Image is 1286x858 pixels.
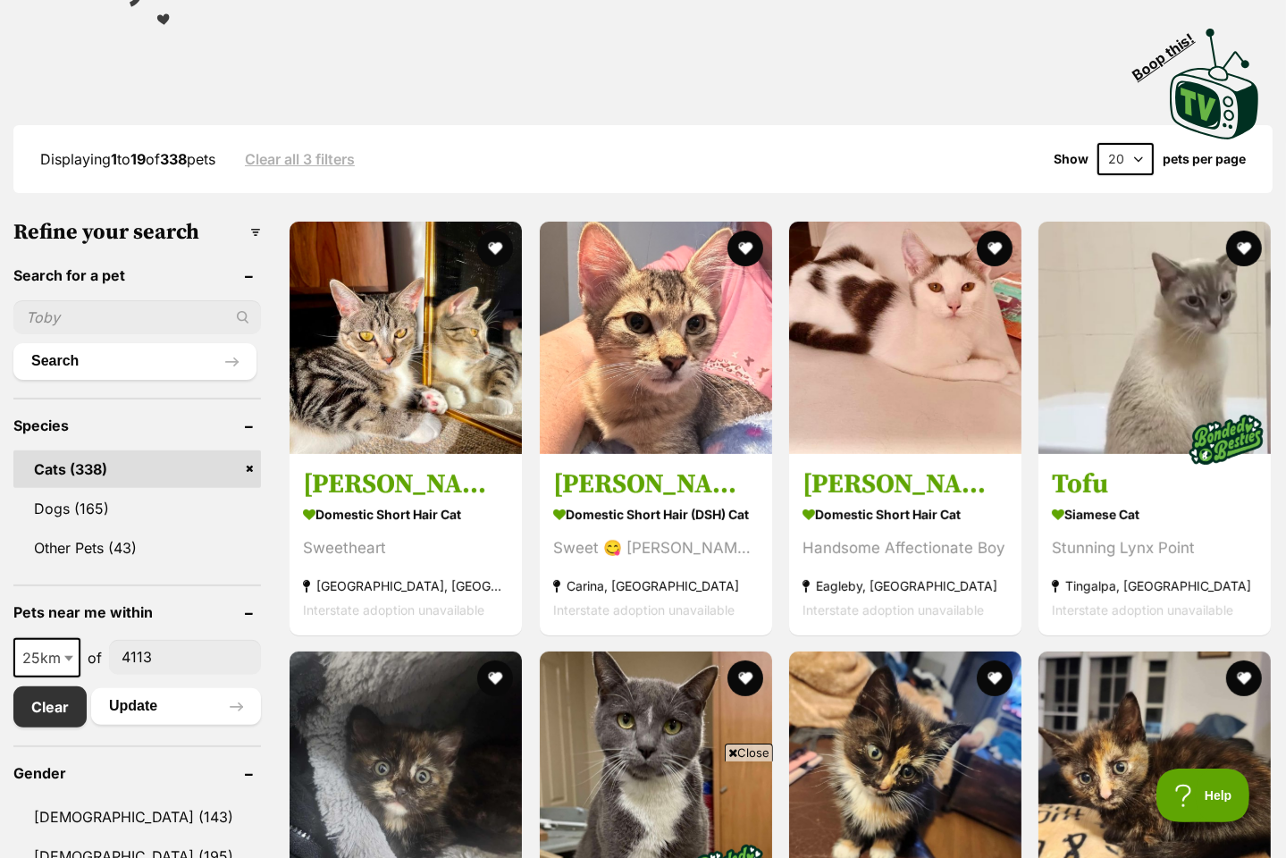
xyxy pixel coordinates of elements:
[540,453,772,635] a: [PERSON_NAME] Domestic Short Hair (DSH) Cat Sweet 😋 [PERSON_NAME] loves cuddle Carina, [GEOGRAPHI...
[2,2,16,16] img: consumer-privacy-logo.png
[803,500,1008,526] strong: Domestic Short Hair Cat
[1038,453,1271,635] a: Tofu Siamese Cat Stunning Lynx Point Tingalpa, [GEOGRAPHIC_DATA] Interstate adoption unavailable
[109,640,261,674] input: postcode
[1052,573,1257,597] strong: Tingalpa, [GEOGRAPHIC_DATA]
[977,231,1013,266] button: favourite
[803,535,1008,559] div: Handsome Affectionate Boy
[88,647,102,669] span: of
[13,529,261,567] a: Other Pets (43)
[13,417,261,433] header: Species
[250,2,268,16] a: Privacy Notification
[1130,19,1212,83] span: Boop this!
[13,343,256,379] button: Search
[130,150,146,168] strong: 19
[553,535,759,559] div: Sweet 😋 [PERSON_NAME] loves cuddle
[91,688,261,724] button: Update
[15,645,79,670] span: 25km
[1054,152,1088,166] span: Show
[318,769,969,849] iframe: Advertisement
[789,222,1021,454] img: Asher - Domestic Short Hair Cat
[13,638,80,677] span: 25km
[1181,394,1271,484] img: bonded besties
[160,150,187,168] strong: 338
[13,765,261,781] header: Gender
[13,300,261,334] input: Toby
[127,2,141,16] img: consumer-privacy-logo.png
[803,573,1008,597] strong: Eagleby, [GEOGRAPHIC_DATA]
[789,453,1021,635] a: [PERSON_NAME] Domestic Short Hair Cat Handsome Affectionate Boy Eagleby, [GEOGRAPHIC_DATA] Inters...
[13,604,261,620] header: Pets near me within
[1052,500,1257,526] strong: Siamese Cat
[553,500,759,526] strong: Domestic Short Hair (DSH) Cat
[725,744,773,761] span: Close
[540,222,772,454] img: Zoe - Domestic Short Hair (DSH) Cat
[13,798,261,836] a: [DEMOGRAPHIC_DATA] (143)
[13,267,261,283] header: Search for a pet
[303,535,509,559] div: Sweetheart
[553,601,735,617] span: Interstate adoption unavailable
[553,573,759,597] strong: Carina, [GEOGRAPHIC_DATA]
[803,467,1008,500] h3: [PERSON_NAME]
[803,601,984,617] span: Interstate adoption unavailable
[111,150,117,168] strong: 1
[290,222,522,454] img: Milo - Domestic Short Hair Cat
[478,660,514,696] button: favourite
[13,490,261,527] a: Dogs (165)
[303,573,509,597] strong: [GEOGRAPHIC_DATA], [GEOGRAPHIC_DATA]
[1156,769,1250,822] iframe: Help Scout Beacon - Open
[124,1,141,14] img: iconc.png
[303,500,509,526] strong: Domestic Short Hair Cat
[13,686,87,728] a: Clear
[40,150,215,168] span: Displaying to of pets
[1038,222,1271,454] img: Tofu - Siamese Cat
[1052,535,1257,559] div: Stunning Lynx Point
[125,2,143,16] a: Privacy Notification
[1226,660,1262,696] button: favourite
[1170,29,1259,139] img: PetRescue TV logo
[303,467,509,500] h3: [PERSON_NAME]
[727,231,763,266] button: favourite
[290,453,522,635] a: [PERSON_NAME] Domestic Short Hair Cat Sweetheart [GEOGRAPHIC_DATA], [GEOGRAPHIC_DATA] Interstate ...
[1052,467,1257,500] h3: Tofu
[1163,152,1246,166] label: pets per page
[553,467,759,500] h3: [PERSON_NAME]
[245,151,355,167] a: Clear all 3 filters
[727,660,763,696] button: favourite
[303,601,484,617] span: Interstate adoption unavailable
[1226,231,1262,266] button: favourite
[478,231,514,266] button: favourite
[249,1,266,14] img: iconc.png
[977,660,1013,696] button: favourite
[13,220,261,245] h3: Refine your search
[1052,601,1233,617] span: Interstate adoption unavailable
[13,450,261,488] a: Cats (338)
[1170,13,1259,143] a: Boop this!
[252,2,266,16] img: consumer-privacy-logo.png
